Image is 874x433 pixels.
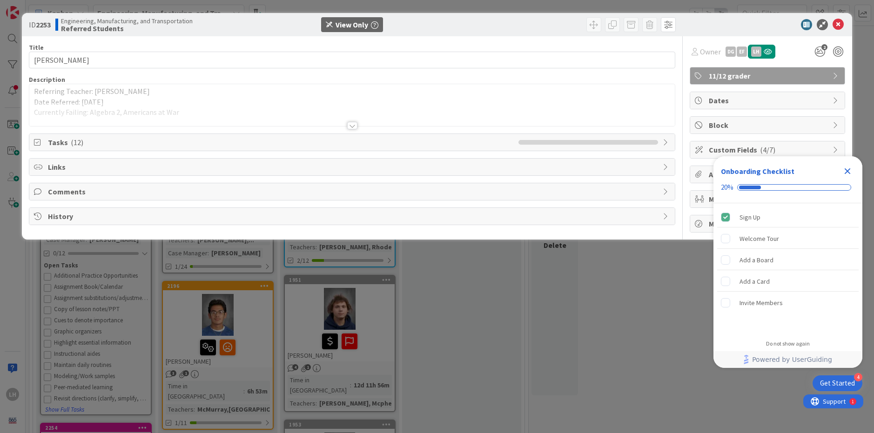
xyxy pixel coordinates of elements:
span: Support [20,1,42,13]
span: ID [29,19,51,30]
div: 4 [854,373,862,381]
p: Date Referred: [DATE] [34,97,670,107]
div: Do not show again [766,340,810,347]
div: Sign Up [740,212,760,223]
div: Checklist progress: 20% [721,183,855,192]
div: DG [726,47,736,57]
span: Links [48,161,658,173]
span: Attachments [709,169,828,180]
span: Comments [48,186,658,197]
span: History [48,211,658,222]
span: Description [29,75,65,84]
div: Add a Board [740,254,773,266]
span: Powered by UserGuiding [752,354,832,365]
label: Title [29,43,44,52]
div: View Only [336,19,368,30]
div: LH [751,47,761,57]
button: LH [748,45,775,59]
input: type card name here... [29,52,675,68]
span: Metrics [709,218,828,229]
b: 2253 [36,20,51,29]
div: Sign Up is complete. [717,207,859,227]
div: Onboarding Checklist [721,166,794,177]
div: Add a Card [740,276,770,287]
span: ( 12 ) [71,138,83,147]
div: Add a Card is incomplete. [717,271,859,292]
div: 1 [48,4,51,11]
span: ( 4/7 ) [760,145,775,154]
span: Dates [709,95,828,106]
div: Welcome Tour is incomplete. [717,228,859,249]
b: Referred Students [61,25,193,32]
span: Custom Fields [709,144,828,155]
div: Open Get Started checklist, remaining modules: 4 [813,375,862,391]
div: EF [737,47,747,57]
span: Engineering, Manufacturing, and Transportation [61,17,193,25]
div: Invite Members is incomplete. [717,293,859,313]
div: Get Started [820,379,855,388]
div: Welcome Tour [740,233,779,244]
span: Owner [700,46,721,57]
div: Checklist items [713,203,862,334]
div: Invite Members [740,297,783,308]
span: Block [709,120,828,131]
div: Footer [713,351,862,368]
p: Referring Teacher: [PERSON_NAME] [34,86,670,97]
span: Mirrors [709,193,828,205]
a: Powered by UserGuiding [718,351,858,368]
div: 20% [721,183,733,192]
div: Add a Board is incomplete. [717,250,859,270]
span: Tasks [48,137,514,148]
div: Close Checklist [840,164,855,179]
span: 2 [821,44,827,50]
div: Checklist Container [713,156,862,368]
span: 11/12 grader [709,70,828,81]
